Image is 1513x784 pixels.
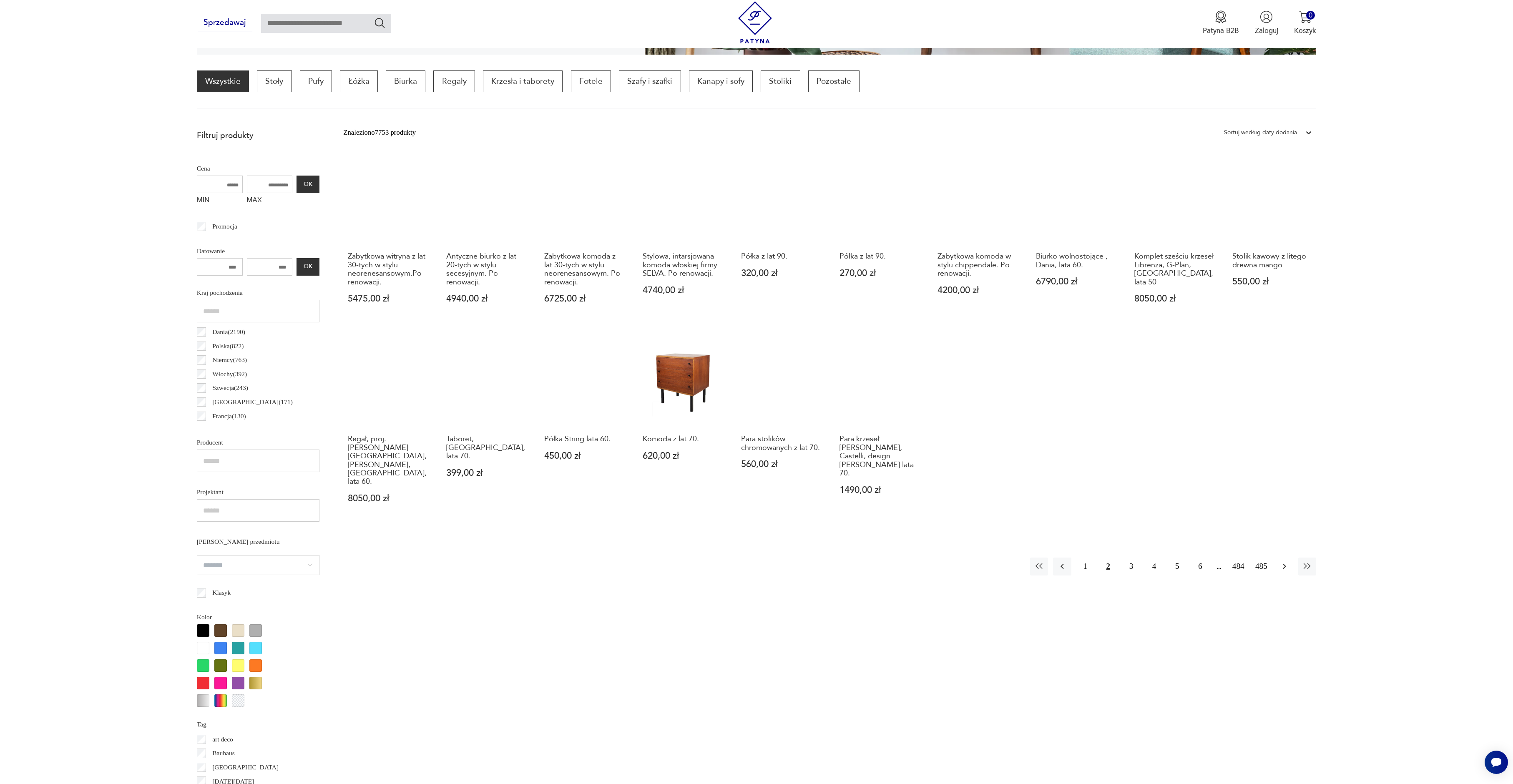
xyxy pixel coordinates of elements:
a: Zabytkowa komoda w stylu chippendale. Po renowacji.Zabytkowa komoda w stylu chippendale. Po renow... [933,156,1022,323]
p: 4740,00 zł [643,286,722,295]
a: Łóżka [340,70,377,92]
a: Stoliki [761,70,800,92]
a: Biurko wolnostojące , Dania, lata 60.Biurko wolnostojące , Dania, lata 60.6790,00 zł [1031,156,1120,323]
p: 320,00 zł [741,269,820,278]
h3: Stolik kawowy z litego drewna mango [1232,252,1312,269]
p: Niemcy ( 763 ) [212,354,247,365]
a: Taboret, Niemcy, lata 70.Taboret, [GEOGRAPHIC_DATA], lata 70.399,00 zł [442,339,530,522]
h3: Regał, proj. [PERSON_NAME][GEOGRAPHIC_DATA], [PERSON_NAME], [GEOGRAPHIC_DATA], lata 60. [348,435,427,486]
p: Francja ( 130 ) [212,411,246,422]
p: 270,00 zł [839,269,919,278]
a: Antyczne biurko z lat 20-tych w stylu secesyjnym. Po renowacji.Antyczne biurko z lat 20-tych w st... [442,156,530,323]
button: Sprzedawaj [197,14,253,32]
button: Szukaj [374,17,386,29]
a: Para krzeseł Plia Anonima, Castelli, design Giancarlo Piretti lata 70.Para krzeseł [PERSON_NAME],... [835,339,923,522]
button: Patyna B2B [1203,10,1239,35]
button: 5 [1168,558,1186,575]
p: [PERSON_NAME] przedmiotu [197,536,319,547]
a: Stolik kawowy z litego drewna mangoStolik kawowy z litego drewna mango550,00 zł [1228,156,1317,323]
img: Patyna - sklep z meblami i dekoracjami vintage [734,1,776,43]
a: Regały [433,70,475,92]
p: Szafy i szafki [619,70,681,92]
p: 8050,00 zł [348,494,427,503]
h3: Taboret, [GEOGRAPHIC_DATA], lata 70. [446,435,525,460]
a: Komplet sześciu krzeseł Librenza, G-Plan, Wielka Brytania, lata 50Komplet sześciu krzeseł Librenz... [1130,156,1218,323]
button: 4 [1145,558,1163,575]
p: Klasyk [212,587,231,598]
p: Cena [197,163,319,174]
a: Regał, proj. J. Sorth, Bornholm, Dania, lata 60.Regał, proj. [PERSON_NAME][GEOGRAPHIC_DATA], [PER... [343,339,432,522]
p: Czechy ( 120 ) [212,425,246,435]
h3: Biurko wolnostojące , Dania, lata 60. [1036,252,1115,269]
h3: Zabytkowa komoda z lat 30-tych w stylu neorenesansowym. Po renowacji. [544,252,623,286]
p: 5475,00 zł [348,294,427,303]
a: Kanapy i sofy [689,70,753,92]
h3: Para krzeseł [PERSON_NAME], Castelli, design [PERSON_NAME] lata 70. [839,435,919,477]
button: 484 [1229,558,1247,575]
p: 6725,00 zł [544,294,623,303]
h3: Antyczne biurko z lat 20-tych w stylu secesyjnym. Po renowacji. [446,252,525,286]
p: Tag [197,719,319,730]
h3: Półka z lat 90. [839,252,919,261]
button: 485 [1252,558,1270,575]
a: Sprzedawaj [197,20,253,27]
p: 550,00 zł [1232,277,1312,286]
p: Dania ( 2190 ) [212,327,245,337]
h3: Para stolików chromowanych z lat 70. [741,435,820,452]
p: Datowanie [197,246,319,256]
p: 450,00 zł [544,452,623,460]
p: [GEOGRAPHIC_DATA] [212,762,279,773]
img: Ikona medalu [1214,10,1227,23]
h3: Zabytkowa witryna z lat 30-tych w stylu neorenesansowym.Po renowacji. [348,252,427,286]
div: Znaleziono 7753 produkty [343,127,416,138]
button: 6 [1191,558,1209,575]
button: OK [297,258,319,276]
a: Biurka [386,70,425,92]
div: 0 [1306,11,1315,20]
a: Zabytkowa witryna z lat 30-tych w stylu neorenesansowym.Po renowacji.Zabytkowa witryna z lat 30-t... [343,156,432,323]
h3: Komplet sześciu krzeseł Librenza, G-Plan, [GEOGRAPHIC_DATA], lata 50 [1134,252,1214,286]
p: Stoły [257,70,292,92]
label: MAX [247,193,293,209]
p: art deco [212,734,233,745]
p: 560,00 zł [741,460,820,469]
p: 8050,00 zł [1134,294,1214,303]
label: MIN [197,193,243,209]
iframe: Smartsupp widget button [1485,751,1508,774]
a: Krzesła i taborety [483,70,563,92]
button: OK [297,176,319,193]
p: Włochy ( 392 ) [212,369,247,379]
a: Zabytkowa komoda z lat 30-tych w stylu neorenesansowym. Po renowacji.Zabytkowa komoda z lat 30-ty... [540,156,628,323]
p: Producent [197,437,319,448]
p: [GEOGRAPHIC_DATA] ( 171 ) [212,397,293,407]
button: 0Koszyk [1294,10,1316,35]
p: 399,00 zł [446,469,525,477]
button: 2 [1099,558,1117,575]
button: Zaloguj [1255,10,1278,35]
p: Polska ( 822 ) [212,341,244,352]
a: Półka z lat 90.Półka z lat 90.320,00 zł [736,156,825,323]
button: 3 [1122,558,1140,575]
p: Koszyk [1294,26,1316,35]
a: Ikona medaluPatyna B2B [1203,10,1239,35]
a: Półka String lata 60.Półka String lata 60.450,00 zł [540,339,628,522]
img: Ikona koszyka [1299,10,1312,23]
p: Filtruj produkty [197,130,319,141]
a: Pozostałe [808,70,860,92]
p: Projektant [197,487,319,498]
a: Wszystkie [197,70,249,92]
p: Bauhaus [212,748,235,759]
a: Komoda z lat 70.Komoda z lat 70.620,00 zł [638,339,726,522]
h3: Stylowa, intarsjowana komoda włoskiej firmy SELVA. Po renowacji. [643,252,722,278]
h3: Zabytkowa komoda w stylu chippendale. Po renowacji. [937,252,1017,278]
p: Zaloguj [1255,26,1278,35]
a: Fotele [571,70,611,92]
p: Pufy [300,70,332,92]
